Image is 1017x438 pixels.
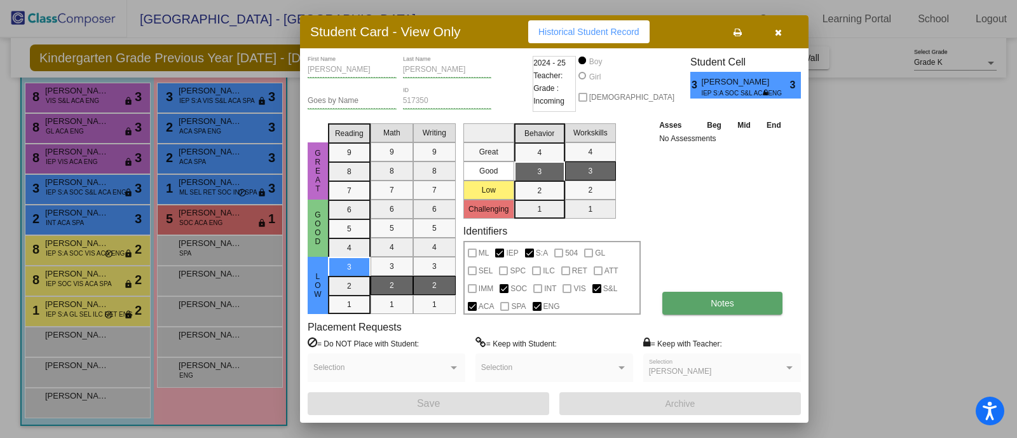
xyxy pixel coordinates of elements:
th: End [758,118,789,132]
span: ENG [543,299,560,314]
span: IEP S:A SOC S&L ACA ENG [701,88,763,98]
span: 3 [690,78,701,93]
span: Save [417,398,440,409]
div: Girl [589,71,601,83]
span: SPA [511,299,526,314]
span: Low [312,272,324,299]
span: S:A [536,245,548,261]
label: Placement Requests [308,321,402,333]
span: ATT [604,263,618,278]
button: Save [308,392,549,415]
span: [PERSON_NAME] [701,76,772,88]
label: = Keep with Teacher: [643,337,722,350]
span: Notes [711,298,734,308]
span: Grade : Incoming [533,82,575,107]
div: Boy [589,56,603,67]
span: ACA [479,299,495,314]
span: Archive [665,399,695,409]
span: SEL [479,263,493,278]
span: S&L [603,281,618,296]
span: Historical Student Record [538,27,639,37]
label: Identifiers [463,225,507,237]
button: Historical Student Record [528,20,650,43]
span: SPC [510,263,526,278]
h3: Student Card - View Only [310,24,461,39]
th: Asses [656,118,699,132]
span: [DEMOGRAPHIC_DATA] [589,90,674,105]
input: Enter ID [403,97,492,106]
span: RET [572,263,587,278]
span: IMM [479,281,493,296]
td: No Assessments [656,132,789,145]
span: SOC [510,281,527,296]
th: Beg [699,118,729,132]
label: = Do NOT Place with Student: [308,337,419,350]
button: Archive [559,392,801,415]
span: Good [312,210,324,246]
input: goes by name [308,97,397,106]
span: ML [479,245,489,261]
span: 2024 - 25 [533,57,566,69]
span: Teacher: [533,69,563,82]
label: = Keep with Student: [475,337,557,350]
span: [PERSON_NAME] [649,367,712,376]
span: IEP [506,245,518,261]
button: Notes [662,292,782,315]
span: Great [312,149,324,193]
span: 3 [790,78,801,93]
span: INT [544,281,556,296]
th: Mid [730,118,758,132]
span: ILC [543,263,555,278]
span: 504 [565,245,578,261]
span: VIS [573,281,585,296]
span: GL [595,245,605,261]
h3: Student Cell [690,56,801,68]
